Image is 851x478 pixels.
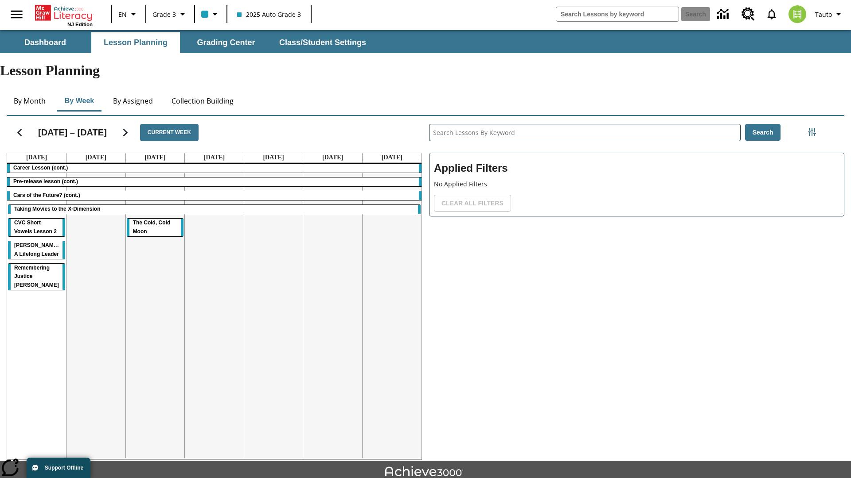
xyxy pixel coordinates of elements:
[133,220,171,235] span: The Cold, Cold Moon
[8,205,421,214] div: Taking Movies to the X-Dimension
[118,10,127,19] span: EN
[13,178,78,185] span: Pre-release lesson (cont.)
[8,121,31,144] button: Previous
[712,2,736,27] a: Data Center
[57,90,101,112] button: By Week
[261,153,285,162] a: August 22, 2025
[114,6,143,22] button: Language: EN, Select a language
[7,164,422,173] div: Career Lesson (cont.)
[45,465,83,471] span: Support Offline
[4,1,30,27] button: Open side menu
[67,22,93,27] span: NJ Edition
[8,264,65,290] div: Remembering Justice O'Connor
[198,6,224,22] button: Class color is light blue. Change class color
[272,32,373,53] button: Class/Student Settings
[35,4,93,22] a: Home
[434,179,839,189] p: No Applied Filters
[745,124,781,141] button: Search
[7,177,422,186] div: Pre-release lesson (cont.)
[789,5,806,23] img: avatar image
[152,10,176,19] span: Grade 3
[13,192,80,198] span: Cars of the Future? (cont.)
[38,127,107,138] h2: [DATE] – [DATE]
[84,153,108,162] a: August 19, 2025
[14,220,57,235] span: CVC Short Vowels Lesson 2
[8,241,65,259] div: Dianne Feinstein: A Lifelong Leader
[803,123,821,141] button: Filters Side menu
[27,458,90,478] button: Support Offline
[237,10,301,19] span: 2025 Auto Grade 3
[7,191,422,200] div: Cars of the Future? (cont.)
[164,90,241,112] button: Collection Building
[114,121,137,144] button: Next
[320,153,345,162] a: August 23, 2025
[24,153,49,162] a: August 18, 2025
[182,32,270,53] button: Grading Center
[35,3,93,27] div: Home
[127,219,184,236] div: The Cold, Cold Moon
[14,206,100,212] span: Taking Movies to the X-Dimension
[556,7,679,21] input: search field
[429,124,740,141] input: Search Lessons By Keyword
[202,153,226,162] a: August 21, 2025
[783,3,812,26] button: Select a new avatar
[106,90,160,112] button: By Assigned
[1,32,90,53] button: Dashboard
[14,242,61,257] span: Dianne Feinstein: A Lifelong Leader
[143,153,167,162] a: August 20, 2025
[91,32,180,53] button: Lesson Planning
[380,153,404,162] a: August 24, 2025
[149,6,191,22] button: Grade: Grade 3, Select a grade
[736,2,760,26] a: Resource Center, Will open in new tab
[7,90,53,112] button: By Month
[815,10,832,19] span: Tauto
[429,153,844,216] div: Applied Filters
[434,158,839,179] h2: Applied Filters
[14,265,59,289] span: Remembering Justice O'Connor
[8,219,65,236] div: CVC Short Vowels Lesson 2
[760,3,783,26] a: Notifications
[812,6,847,22] button: Profile/Settings
[140,124,199,141] button: Current Week
[13,165,68,171] span: Career Lesson (cont.)
[422,112,844,460] div: Search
